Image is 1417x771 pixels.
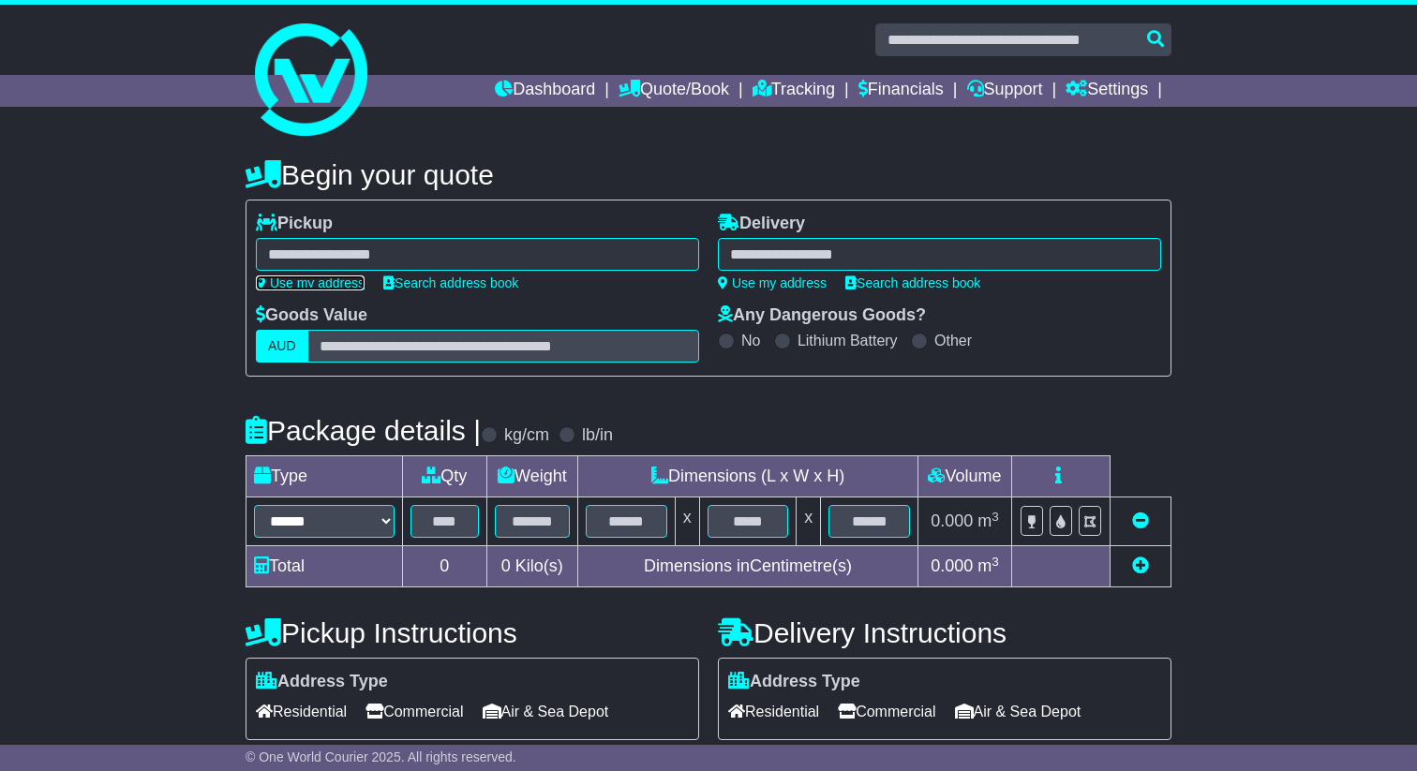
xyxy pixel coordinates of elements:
label: lb/in [582,425,613,446]
span: © One World Courier 2025. All rights reserved. [246,749,516,764]
td: Weight [486,456,578,497]
label: Pickup [256,214,333,234]
a: Remove this item [1132,512,1149,530]
td: 0 [403,546,487,587]
a: Quote/Book [619,75,729,107]
span: 0 [501,556,511,575]
span: Commercial [838,697,935,726]
a: Financials [858,75,944,107]
label: No [741,332,760,349]
a: Support [967,75,1043,107]
td: x [797,497,821,546]
a: Dashboard [495,75,595,107]
label: Goods Value [256,305,367,326]
span: m [977,556,999,575]
span: Residential [728,697,819,726]
td: x [675,497,699,546]
span: m [977,512,999,530]
a: Use my address [718,275,827,290]
a: Search address book [383,275,518,290]
a: Use my address [256,275,365,290]
span: Commercial [365,697,463,726]
label: kg/cm [504,425,549,446]
span: Air & Sea Depot [955,697,1081,726]
label: Address Type [256,672,388,692]
td: Type [246,456,403,497]
span: 0.000 [931,556,973,575]
td: Volume [917,456,1011,497]
h4: Pickup Instructions [246,617,699,648]
label: Address Type [728,672,860,692]
td: Qty [403,456,487,497]
label: Lithium Battery [798,332,898,349]
a: Settings [1066,75,1148,107]
sup: 3 [992,510,999,524]
td: Dimensions (L x W x H) [578,456,918,497]
label: Delivery [718,214,805,234]
span: Residential [256,697,347,726]
td: Kilo(s) [486,546,578,587]
label: AUD [256,330,308,363]
a: Search address book [845,275,980,290]
a: Tracking [753,75,835,107]
a: Add new item [1132,556,1149,575]
h4: Begin your quote [246,159,1171,190]
label: Other [934,332,972,349]
h4: Delivery Instructions [718,617,1171,648]
span: Air & Sea Depot [483,697,609,726]
sup: 3 [992,555,999,569]
td: Dimensions in Centimetre(s) [578,546,918,587]
span: 0.000 [931,512,973,530]
h4: Package details | [246,415,481,446]
td: Total [246,546,403,587]
label: Any Dangerous Goods? [718,305,926,326]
